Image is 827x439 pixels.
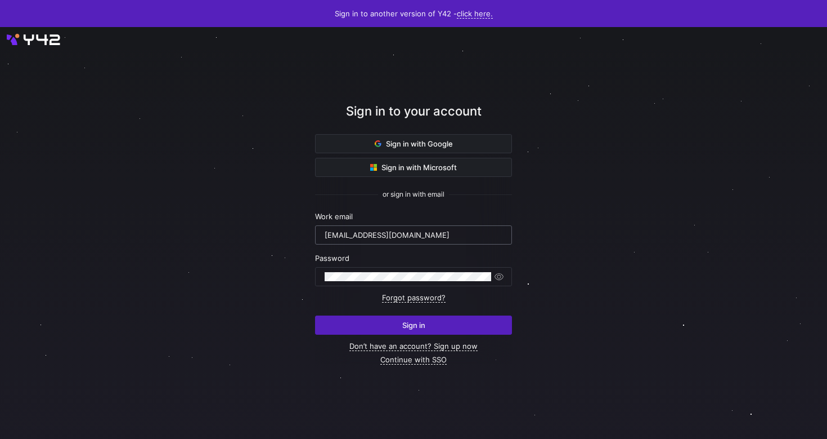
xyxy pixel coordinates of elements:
[402,321,425,330] span: Sign in
[315,254,349,263] span: Password
[383,190,444,198] span: or sign in with email
[375,139,453,148] span: Sign in with Google
[382,293,446,303] a: Forgot password?
[315,134,512,153] button: Sign in with Google
[315,158,512,177] button: Sign in with Microsoft
[315,102,512,134] div: Sign in to your account
[457,9,493,19] a: click here.
[315,212,353,221] span: Work email
[315,316,512,335] button: Sign in
[380,355,447,365] a: Continue with SSO
[370,163,457,172] span: Sign in with Microsoft
[349,342,478,351] a: Don’t have an account? Sign up now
